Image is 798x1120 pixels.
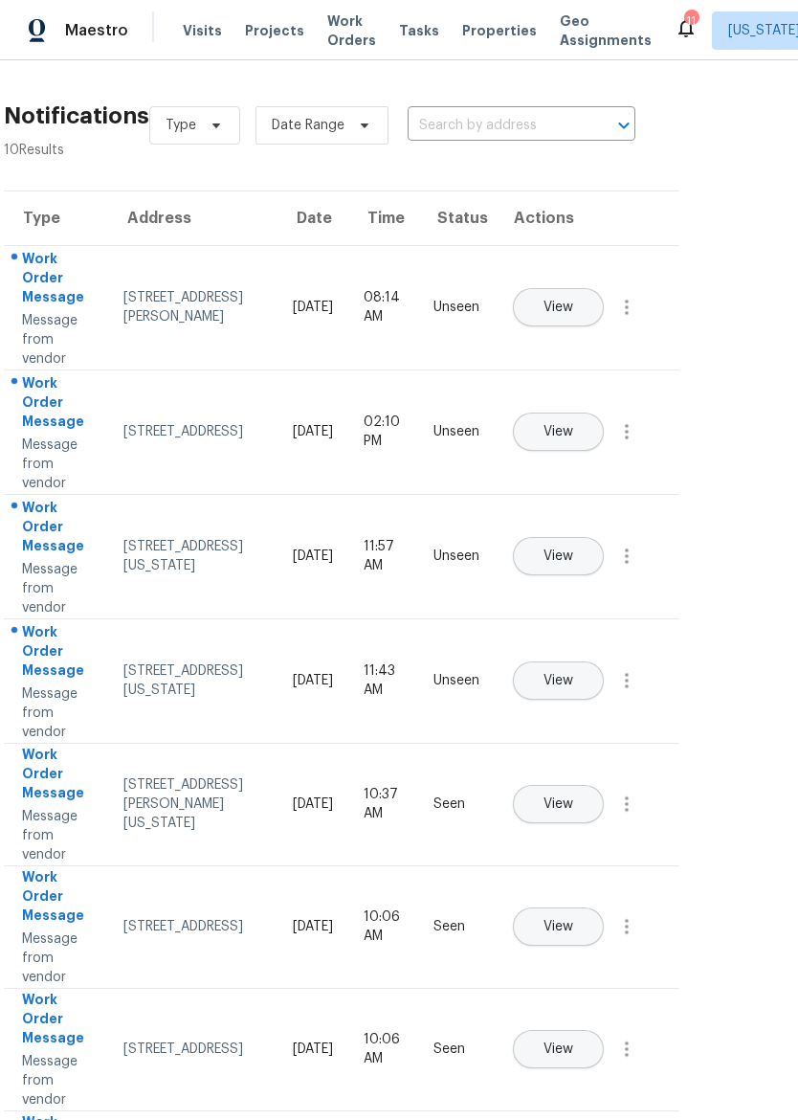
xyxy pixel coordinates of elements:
[543,920,573,934] span: View
[462,21,537,40] span: Properties
[327,11,376,50] span: Work Orders
[513,907,604,946] button: View
[22,684,93,742] div: Message from vendor
[277,191,348,245] th: Date
[4,191,108,245] th: Type
[22,373,93,436] div: Work Order Message
[513,288,604,326] button: View
[684,11,698,31] div: 11
[543,425,573,439] span: View
[408,111,582,141] input: Search by address
[22,930,93,987] div: Message from vendor
[364,1030,403,1068] div: 10:06 AM
[245,21,304,40] span: Projects
[433,422,479,441] div: Unseen
[22,990,93,1052] div: Work Order Message
[123,661,261,700] div: [STREET_ADDRESS][US_STATE]
[418,191,495,245] th: Status
[513,661,604,700] button: View
[123,1040,261,1059] div: [STREET_ADDRESS]
[543,549,573,564] span: View
[22,745,93,807] div: Work Order Message
[543,797,573,812] span: View
[364,537,403,575] div: 11:57 AM
[22,867,93,930] div: Work Order Message
[513,413,604,451] button: View
[22,560,93,617] div: Message from vendor
[293,917,333,936] div: [DATE]
[293,671,333,690] div: [DATE]
[293,547,333,566] div: [DATE]
[183,21,222,40] span: Visits
[123,537,261,575] div: [STREET_ADDRESS][US_STATE]
[513,785,604,823] button: View
[560,11,652,50] span: Geo Assignments
[433,1040,479,1059] div: Seen
[293,795,333,814] div: [DATE]
[22,622,93,684] div: Work Order Message
[543,674,573,688] span: View
[123,775,261,833] div: [STREET_ADDRESS][PERSON_NAME][US_STATE]
[433,917,479,936] div: Seen
[4,106,149,125] h2: Notifications
[166,116,196,135] span: Type
[293,298,333,317] div: [DATE]
[22,436,93,493] div: Message from vendor
[123,422,261,441] div: [STREET_ADDRESS]
[293,422,333,441] div: [DATE]
[22,311,93,369] div: Message from vendor
[433,547,479,566] div: Unseen
[513,1030,604,1068] button: View
[22,1052,93,1109] div: Message from vendor
[399,24,439,37] span: Tasks
[123,288,261,326] div: [STREET_ADDRESS][PERSON_NAME]
[433,298,479,317] div: Unseen
[22,807,93,864] div: Message from vendor
[272,116,344,135] span: Date Range
[348,191,418,245] th: Time
[495,191,679,245] th: Actions
[293,1040,333,1059] div: [DATE]
[364,785,403,823] div: 10:37 AM
[4,141,149,160] div: 10 Results
[22,498,93,560] div: Work Order Message
[108,191,277,245] th: Address
[543,301,573,315] span: View
[65,21,128,40] span: Maestro
[123,917,261,936] div: [STREET_ADDRESS]
[543,1042,573,1057] span: View
[364,661,403,700] div: 11:43 AM
[364,413,403,451] div: 02:10 PM
[22,249,93,311] div: Work Order Message
[364,288,403,326] div: 08:14 AM
[610,112,637,139] button: Open
[513,537,604,575] button: View
[433,671,479,690] div: Unseen
[433,795,479,814] div: Seen
[364,907,403,946] div: 10:06 AM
